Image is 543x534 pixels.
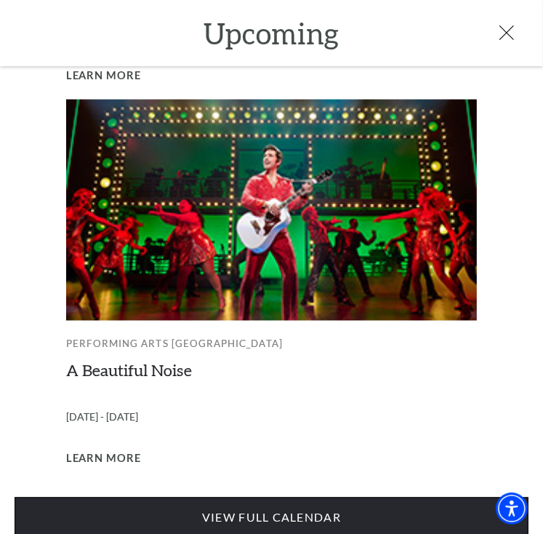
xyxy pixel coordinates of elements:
img: Performing Arts Fort Worth [66,100,478,321]
a: Learn More The Addams Family [66,67,141,85]
span: Learn More [66,450,141,469]
a: A Beautiful Noise [66,361,192,380]
p: Performing Arts [GEOGRAPHIC_DATA] [66,329,478,360]
a: Learn More A Beautiful Noise [66,450,141,469]
p: [DATE] - [DATE] [66,401,478,435]
span: Learn More [66,67,141,85]
div: Accessibility Menu [496,493,528,525]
